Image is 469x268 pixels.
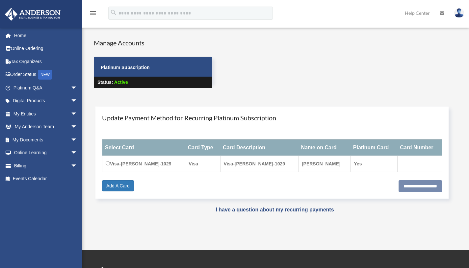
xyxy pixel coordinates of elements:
[5,159,87,172] a: Billingarrow_drop_down
[71,81,84,95] span: arrow_drop_down
[298,139,350,156] th: Name on Card
[5,133,87,146] a: My Documentsarrow_drop_down
[110,9,117,16] i: search
[71,120,84,134] span: arrow_drop_down
[220,139,298,156] th: Card Description
[71,107,84,121] span: arrow_drop_down
[397,139,442,156] th: Card Number
[5,68,87,82] a: Order StatusNEW
[102,113,442,122] h4: Update Payment Method for Recurring Platinum Subscription
[71,133,84,147] span: arrow_drop_down
[5,29,87,42] a: Home
[101,65,150,70] strong: Platinum Subscription
[5,55,87,68] a: Tax Organizers
[5,172,87,185] a: Events Calendar
[351,156,397,172] td: Yes
[5,146,87,159] a: Online Learningarrow_drop_down
[216,207,334,212] a: I have a question about my recurring payments
[97,80,113,85] strong: Status:
[89,12,97,17] a: menu
[89,9,97,17] i: menu
[5,107,87,120] a: My Entitiesarrow_drop_down
[102,156,185,172] td: Visa-[PERSON_NAME]-1029
[298,156,350,172] td: [PERSON_NAME]
[102,139,185,156] th: Select Card
[5,42,87,55] a: Online Ordering
[71,94,84,108] span: arrow_drop_down
[185,139,220,156] th: Card Type
[351,139,397,156] th: Platinum Card
[185,156,220,172] td: Visa
[71,146,84,160] span: arrow_drop_down
[38,70,52,80] div: NEW
[94,38,212,47] h4: Manage Accounts
[3,8,63,21] img: Anderson Advisors Platinum Portal
[114,80,128,85] span: Active
[5,120,87,134] a: My Anderson Teamarrow_drop_down
[220,156,298,172] td: Visa-[PERSON_NAME]-1029
[71,159,84,173] span: arrow_drop_down
[5,81,87,94] a: Platinum Q&Aarrow_drop_down
[5,94,87,108] a: Digital Productsarrow_drop_down
[454,8,464,18] img: User Pic
[102,180,134,191] a: Add A Card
